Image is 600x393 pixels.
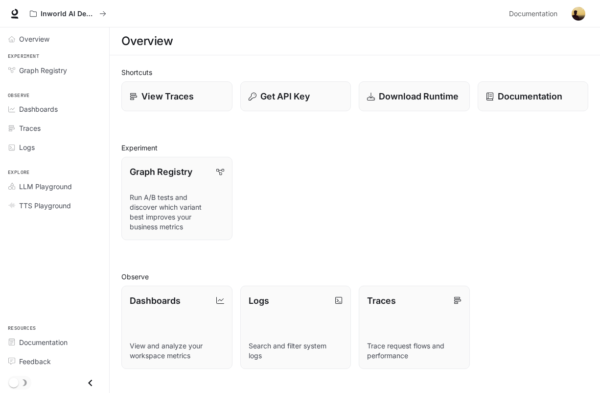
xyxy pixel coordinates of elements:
[249,294,269,307] p: Logs
[121,286,232,369] a: DashboardsView and analyze your workspace metrics
[141,90,194,103] p: View Traces
[41,10,95,18] p: Inworld AI Demos
[359,81,470,111] a: Download Runtime
[130,294,181,307] p: Dashboards
[79,373,101,393] button: Close drawer
[505,4,565,24] a: Documentation
[130,341,224,361] p: View and analyze your workspace metrics
[19,123,41,133] span: Traces
[569,4,588,24] button: User avatar
[4,334,105,351] a: Documentation
[4,120,105,137] a: Traces
[572,7,585,21] img: User avatar
[509,8,557,20] span: Documentation
[19,65,67,75] span: Graph Registry
[260,90,310,103] p: Get API Key
[121,143,588,153] h2: Experiment
[121,271,588,282] h2: Observe
[498,90,562,103] p: Documentation
[19,337,68,347] span: Documentation
[4,139,105,156] a: Logs
[4,100,105,118] a: Dashboards
[19,356,51,367] span: Feedback
[478,81,589,111] a: Documentation
[19,104,58,114] span: Dashboards
[240,286,351,369] a: LogsSearch and filter system logs
[19,200,71,211] span: TTS Playground
[130,193,224,232] p: Run A/B tests and discover which variant best improves your business metrics
[121,31,173,51] h1: Overview
[130,165,192,178] p: Graph Registry
[4,197,105,214] a: TTS Playground
[19,142,35,152] span: Logs
[359,286,470,369] a: TracesTrace request flows and performance
[249,341,343,361] p: Search and filter system logs
[4,178,105,195] a: LLM Playground
[121,67,588,77] h2: Shortcuts
[367,341,462,361] p: Trace request flows and performance
[19,181,72,192] span: LLM Playground
[121,157,232,240] a: Graph RegistryRun A/B tests and discover which variant best improves your business metrics
[25,4,111,24] button: All workspaces
[9,377,19,388] span: Dark mode toggle
[4,62,105,79] a: Graph Registry
[19,34,49,44] span: Overview
[121,81,232,111] a: View Traces
[379,90,459,103] p: Download Runtime
[367,294,396,307] p: Traces
[240,81,351,111] button: Get API Key
[4,30,105,48] a: Overview
[4,353,105,370] a: Feedback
